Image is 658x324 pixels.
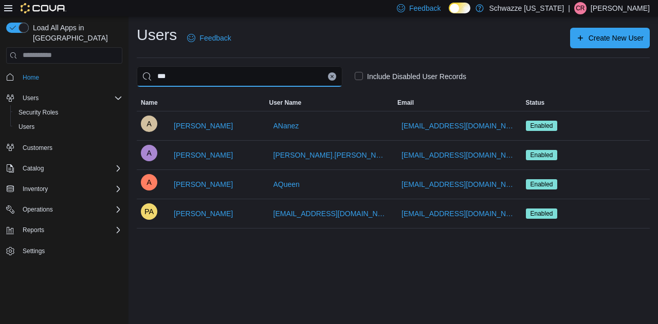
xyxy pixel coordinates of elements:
img: Cova [21,3,66,13]
span: Load All Apps in [GEOGRAPHIC_DATA] [29,23,122,43]
span: PA [144,203,154,220]
span: Operations [19,203,122,216]
div: Patricia Analie [141,203,157,220]
span: [PERSON_NAME] [174,150,233,160]
button: ANanez [269,116,303,136]
span: Settings [19,244,122,257]
div: Anastasia [141,174,157,190]
span: Enabled [531,121,553,130]
button: Catalog [19,162,48,175]
span: Users [19,123,34,131]
span: Enabled [526,179,558,189]
span: Feedback [409,3,441,13]
span: [PERSON_NAME] [174,179,233,189]
span: Security Roles [14,106,122,119]
span: Enabled [526,150,558,160]
a: Feedback [183,28,235,48]
span: Feedback [199,33,231,43]
button: Reports [2,223,126,237]
button: Security Roles [10,105,126,120]
p: Schwazze [US_STATE] [489,2,564,14]
button: Create New User [570,28,650,48]
span: Status [526,99,545,107]
span: [PERSON_NAME] [174,208,233,219]
span: Enabled [531,209,553,218]
h1: Users [137,25,177,45]
span: Catalog [19,162,122,175]
span: Enabled [531,150,553,160]
button: Settings [2,243,126,258]
button: Users [2,91,126,105]
span: Email [397,99,414,107]
button: Catalog [2,161,126,176]
button: [EMAIL_ADDRESS][DOMAIN_NAME] [397,203,518,224]
a: Customers [19,142,57,154]
span: A [147,174,152,190]
span: Home [19,71,122,84]
span: Users [23,94,39,102]
nav: Complex example [6,66,122,285]
span: AQueen [273,179,300,189]
button: Clear input [328,72,336,81]
p: | [568,2,570,14]
button: [EMAIL_ADDRESS][DOMAIN_NAME] [397,116,518,136]
span: Settings [23,247,45,255]
button: AQueen [269,174,304,195]
a: Settings [19,245,49,257]
span: Home [23,73,39,82]
button: Customers [2,140,126,155]
span: Customers [23,144,52,152]
span: [EMAIL_ADDRESS][DOMAIN_NAME] [273,208,386,219]
button: [EMAIL_ADDRESS][DOMAIN_NAME] [269,203,390,224]
a: Users [14,121,39,133]
span: [PERSON_NAME] [174,121,233,131]
span: [EMAIL_ADDRESS][DOMAIN_NAME] [401,208,514,219]
button: [PERSON_NAME] [170,203,237,224]
span: Create New User [589,33,644,43]
span: Users [14,121,122,133]
div: Ana [141,145,157,161]
span: A [147,145,152,161]
button: Inventory [2,182,126,196]
button: [PERSON_NAME] [170,116,237,136]
span: [EMAIL_ADDRESS][DOMAIN_NAME] [401,121,514,131]
button: Inventory [19,183,52,195]
button: [PERSON_NAME] [170,174,237,195]
span: Inventory [19,183,122,195]
button: Users [10,120,126,134]
button: Operations [19,203,57,216]
span: Security Roles [19,108,58,117]
span: Catalog [23,164,44,173]
button: Operations [2,202,126,217]
span: Inventory [23,185,48,193]
span: Users [19,92,122,104]
div: Corey Rivera [574,2,587,14]
span: Enabled [526,121,558,131]
button: Users [19,92,43,104]
div: Amanda [141,116,157,132]
button: [EMAIL_ADDRESS][DOMAIN_NAME] [397,174,518,195]
span: User Name [269,99,302,107]
span: CR [576,2,584,14]
span: [EMAIL_ADDRESS][DOMAIN_NAME] [401,150,514,160]
a: Home [19,71,43,84]
span: Customers [19,141,122,154]
span: Operations [23,205,53,214]
label: Include Disabled User Records [355,70,466,83]
button: [PERSON_NAME] [170,145,237,165]
span: ANanez [273,121,299,131]
span: Reports [23,226,44,234]
p: [PERSON_NAME] [591,2,650,14]
span: Enabled [526,208,558,219]
button: [EMAIL_ADDRESS][DOMAIN_NAME] [397,145,518,165]
span: Enabled [531,180,553,189]
span: [EMAIL_ADDRESS][DOMAIN_NAME] [401,179,514,189]
span: A [147,116,152,132]
button: Home [2,70,126,85]
button: Reports [19,224,48,236]
a: Security Roles [14,106,62,119]
span: Name [141,99,158,107]
input: Dark Mode [449,3,470,13]
button: [PERSON_NAME].[PERSON_NAME].1 [269,145,390,165]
